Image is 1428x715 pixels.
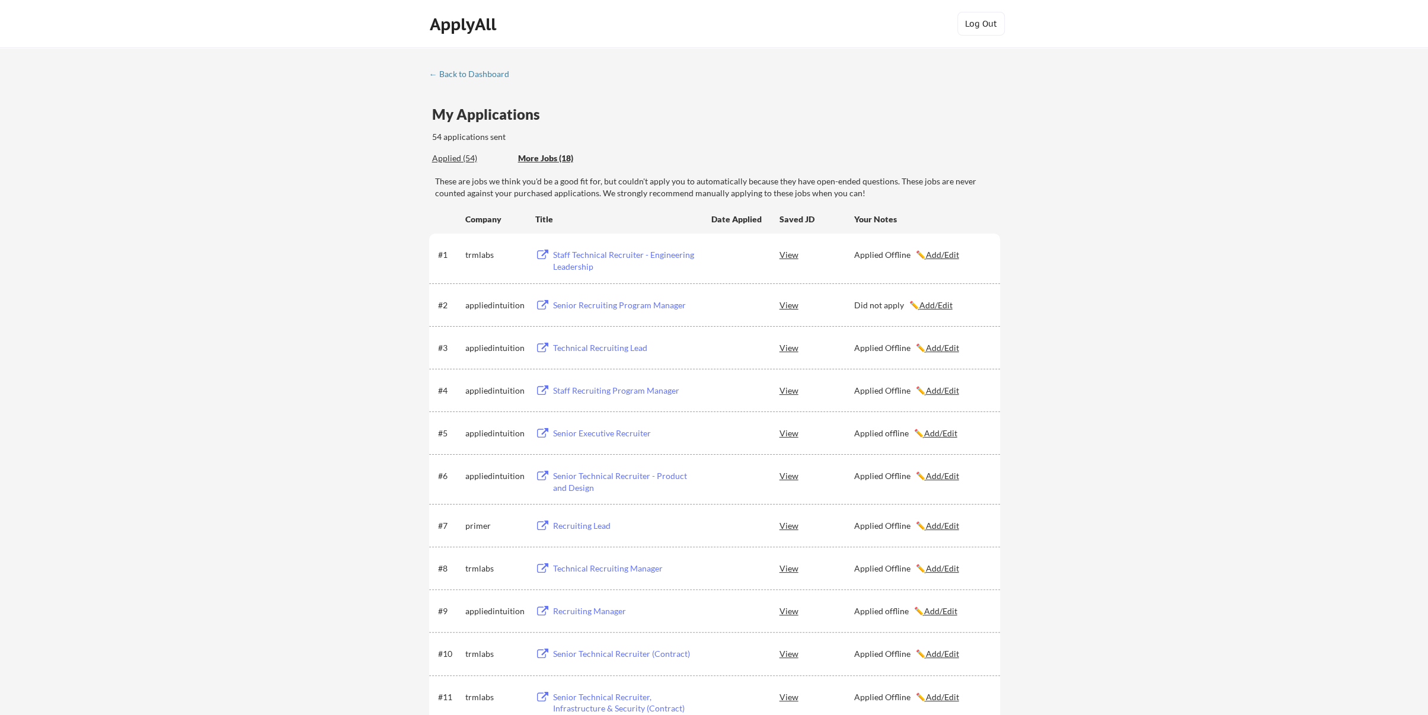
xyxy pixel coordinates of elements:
div: Staff Recruiting Program Manager [553,385,700,397]
div: #3 [438,342,461,354]
div: primer [465,520,525,532]
a: ← Back to Dashboard [429,69,518,81]
button: Log Out [957,12,1005,36]
div: #4 [438,385,461,397]
div: #6 [438,470,461,482]
div: trmlabs [465,249,525,261]
div: Recruiting Lead [553,520,700,532]
div: Applied Offline ✏️ [854,249,989,261]
div: Senior Executive Recruiter [553,427,700,439]
div: appliedintuition [465,299,525,311]
div: These are job applications we think you'd be a good fit for, but couldn't apply you to automatica... [518,152,605,165]
div: #7 [438,520,461,532]
u: Add/Edit [924,606,957,616]
div: Applied Offline ✏️ [854,342,989,354]
u: Add/Edit [926,563,959,573]
div: View [780,379,854,401]
div: #1 [438,249,461,261]
div: #2 [438,299,461,311]
div: Senior Technical Recruiter - Product and Design [553,470,700,493]
div: Applied Offline ✏️ [854,520,989,532]
div: These are all the jobs you've been applied to so far. [432,152,509,165]
div: View [780,422,854,443]
div: appliedintuition [465,342,525,354]
div: 54 applications sent [432,131,662,143]
div: #11 [438,691,461,703]
div: View [780,244,854,265]
div: View [780,643,854,664]
div: View [780,465,854,486]
div: appliedintuition [465,385,525,397]
div: #10 [438,648,461,660]
div: View [780,515,854,536]
div: Applied Offline ✏️ [854,385,989,397]
div: Date Applied [711,213,763,225]
div: Applied Offline ✏️ [854,563,989,574]
div: appliedintuition [465,605,525,617]
div: Title [535,213,700,225]
div: ApplyAll [430,14,500,34]
div: View [780,600,854,621]
u: Add/Edit [926,521,959,531]
div: ← Back to Dashboard [429,70,518,78]
u: Add/Edit [926,385,959,395]
div: My Applications [432,107,550,122]
div: Senior Technical Recruiter, Infrastructure & Security (Contract) [553,691,700,714]
u: Add/Edit [926,343,959,353]
div: More Jobs (18) [518,152,605,164]
div: appliedintuition [465,427,525,439]
div: Technical Recruiting Lead [553,342,700,354]
div: trmlabs [465,691,525,703]
div: View [780,686,854,707]
div: Applied Offline ✏️ [854,648,989,660]
div: View [780,337,854,358]
u: Add/Edit [924,428,957,438]
div: Company [465,213,525,225]
div: View [780,557,854,579]
div: Recruiting Manager [553,605,700,617]
div: #9 [438,605,461,617]
div: Senior Technical Recruiter (Contract) [553,648,700,660]
div: trmlabs [465,563,525,574]
div: Did not apply ✏️ [854,299,989,311]
div: Your Notes [854,213,989,225]
u: Add/Edit [926,692,959,702]
div: #8 [438,563,461,574]
div: Applied offline ✏️ [854,427,989,439]
div: Applied Offline ✏️ [854,470,989,482]
div: Technical Recruiting Manager [553,563,700,574]
u: Add/Edit [919,300,953,310]
div: Applied (54) [432,152,509,164]
u: Add/Edit [926,471,959,481]
div: trmlabs [465,648,525,660]
div: #5 [438,427,461,439]
div: Staff Technical Recruiter - Engineering Leadership [553,249,700,272]
div: Saved JD [780,208,854,229]
div: These are jobs we think you'd be a good fit for, but couldn't apply you to automatically because ... [435,175,1000,199]
div: View [780,294,854,315]
div: Applied Offline ✏️ [854,691,989,703]
u: Add/Edit [926,649,959,659]
div: Applied offline ✏️ [854,605,989,617]
u: Add/Edit [926,250,959,260]
div: Senior Recruiting Program Manager [553,299,700,311]
div: appliedintuition [465,470,525,482]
